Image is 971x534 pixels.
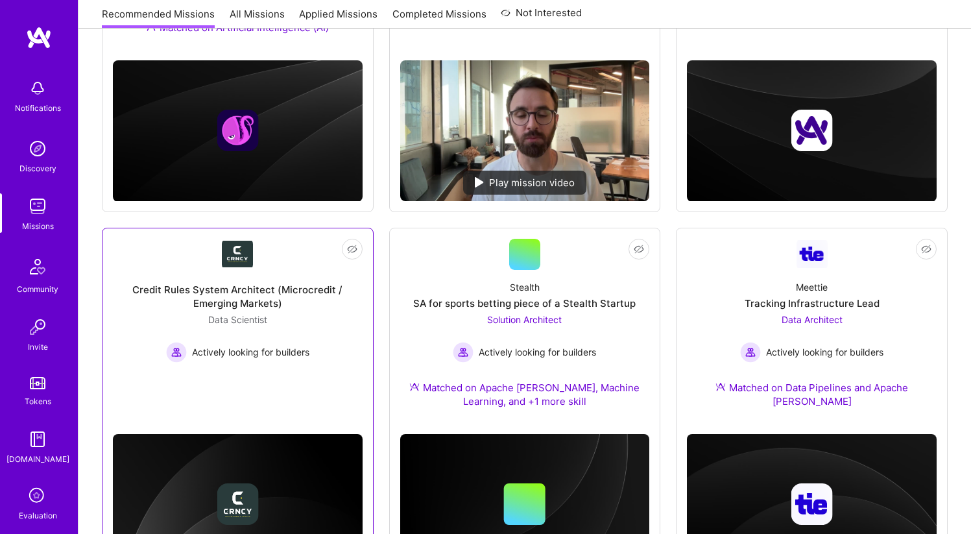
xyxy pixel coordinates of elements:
img: No Mission [400,60,650,200]
img: tokens [30,377,45,389]
span: Data Architect [782,314,843,325]
span: Data Scientist [208,314,267,325]
div: Tokens [25,394,51,408]
a: StealthSA for sports betting piece of a Stealth StartupSolution Architect Actively looking for bu... [400,239,650,424]
span: Actively looking for builders [192,345,309,359]
img: Actively looking for builders [453,342,474,363]
img: Company Logo [222,241,253,267]
span: Actively looking for builders [766,345,883,359]
img: Company logo [791,110,833,151]
div: Credit Rules System Architect (Microcredit / Emerging Markets) [113,283,363,310]
div: SA for sports betting piece of a Stealth Startup [413,297,636,310]
a: All Missions [230,7,285,29]
div: Play mission video [463,171,586,195]
div: Tracking Infrastructure Lead [745,297,880,310]
div: Stealth [510,280,540,294]
img: Company logo [217,483,258,525]
a: Company LogoCredit Rules System Architect (Microcredit / Emerging Markets)Data Scientist Actively... [113,239,363,402]
img: Invite [25,314,51,340]
div: Notifications [15,101,61,115]
i: icon EyeClosed [634,244,644,254]
div: [DOMAIN_NAME] [6,452,69,466]
div: Evaluation [19,509,57,522]
img: guide book [25,426,51,452]
img: cover [113,60,363,201]
img: teamwork [25,193,51,219]
i: icon EyeClosed [921,244,931,254]
img: Company logo [217,110,258,151]
div: Matched on Apache [PERSON_NAME], Machine Learning, and +1 more skill [400,381,650,408]
a: Not Interested [501,5,582,29]
a: Applied Missions [299,7,378,29]
img: logo [26,26,52,49]
img: Ateam Purple Icon [409,382,420,392]
div: Community [17,282,58,296]
span: Actively looking for builders [479,345,596,359]
div: Meettie [796,280,828,294]
img: Actively looking for builders [166,342,187,363]
a: Completed Missions [392,7,486,29]
i: icon EyeClosed [347,244,357,254]
div: Matched on Data Pipelines and Apache [PERSON_NAME] [687,381,937,408]
img: play [475,177,484,188]
img: Ateam Purple Icon [715,382,726,392]
div: Invite [28,340,48,354]
img: bell [25,75,51,101]
a: Recommended Missions [102,7,215,29]
div: Discovery [19,162,56,175]
div: Missions [22,219,54,233]
a: Company LogoMeettieTracking Infrastructure LeadData Architect Actively looking for buildersActive... [687,239,937,424]
img: discovery [25,136,51,162]
i: icon SelectionTeam [25,484,50,509]
img: Company Logo [797,240,828,268]
img: Actively looking for builders [740,342,761,363]
span: Solution Architect [487,314,562,325]
img: cover [687,60,937,201]
img: Community [22,251,53,282]
img: Company logo [791,483,833,525]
